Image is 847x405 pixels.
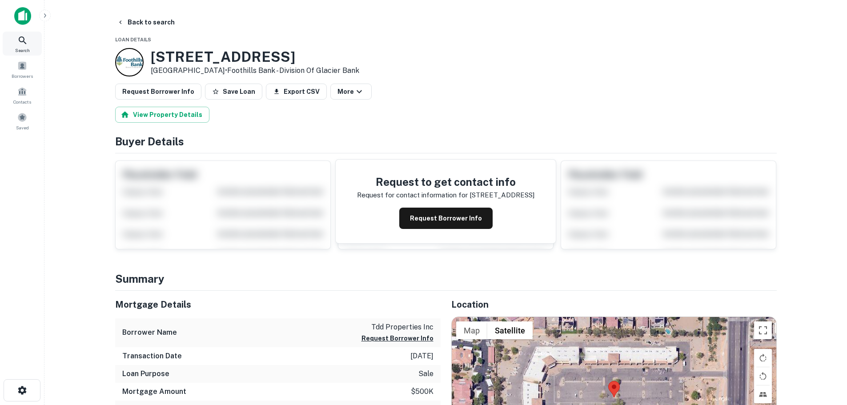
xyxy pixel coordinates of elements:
[330,84,372,100] button: More
[754,321,772,339] button: Toggle fullscreen view
[3,57,42,81] a: Borrowers
[122,386,186,397] h6: Mortgage Amount
[399,208,493,229] button: Request Borrower Info
[115,298,441,311] h5: Mortgage Details
[115,37,151,42] span: Loan Details
[754,367,772,385] button: Rotate map counterclockwise
[115,133,777,149] h4: Buyer Details
[361,333,434,344] button: Request Borrower Info
[115,107,209,123] button: View Property Details
[13,98,31,105] span: Contacts
[451,298,777,311] h5: Location
[754,385,772,403] button: Tilt map
[487,321,533,339] button: Show satellite imagery
[151,65,359,76] p: [GEOGRAPHIC_DATA] •
[357,174,534,190] h4: Request to get contact info
[151,48,359,65] h3: [STREET_ADDRESS]
[227,66,359,75] a: Foothills Bank - Division Of Glacier Bank
[12,72,33,80] span: Borrowers
[418,369,434,379] p: sale
[470,190,534,200] p: [STREET_ADDRESS]
[266,84,327,100] button: Export CSV
[803,334,847,377] iframe: Chat Widget
[3,83,42,107] a: Contacts
[16,124,29,131] span: Saved
[411,386,434,397] p: $500k
[122,327,177,338] h6: Borrower Name
[361,322,434,333] p: tdd properties inc
[115,84,201,100] button: Request Borrower Info
[357,190,468,200] p: Request for contact information for
[14,7,31,25] img: capitalize-icon.png
[205,84,262,100] button: Save Loan
[456,321,487,339] button: Show street map
[3,109,42,133] a: Saved
[3,32,42,56] a: Search
[115,271,777,287] h4: Summary
[113,14,178,30] button: Back to search
[410,351,434,361] p: [DATE]
[122,369,169,379] h6: Loan Purpose
[754,349,772,367] button: Rotate map clockwise
[15,47,30,54] span: Search
[122,351,182,361] h6: Transaction Date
